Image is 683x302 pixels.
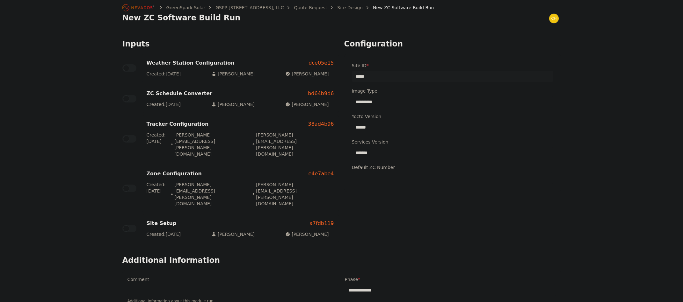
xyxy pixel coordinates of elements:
[122,255,561,265] h2: Additional Information
[122,3,434,13] nav: Breadcrumb
[166,4,206,11] a: GreenSpark Solar
[147,71,181,77] p: Created: [DATE]
[211,71,255,77] p: [PERSON_NAME]
[252,132,329,157] p: [PERSON_NAME][EMAIL_ADDRESS][PERSON_NAME][DOMAIN_NAME]
[309,59,334,67] a: dce05e15
[127,276,338,284] label: Comment
[309,220,334,227] a: a7fdb119
[308,170,334,178] a: e4e7abe4
[147,220,177,227] h3: Site Setup
[147,181,166,207] p: Created: [DATE]
[352,87,553,95] label: Image Type
[147,101,181,108] p: Created: [DATE]
[147,90,213,97] h3: ZC Schedule Converter
[211,231,255,237] p: [PERSON_NAME]
[147,120,209,128] h3: Tracker Configuration
[285,71,329,77] p: [PERSON_NAME]
[211,101,255,108] p: [PERSON_NAME]
[147,59,235,67] h3: Weather Station Configuration
[352,138,553,146] label: Services Version
[352,62,553,71] label: Site ID
[308,90,334,97] a: bd64b9d6
[147,170,202,178] h3: Zone Configuration
[294,4,327,11] a: Quote Request
[285,231,329,237] p: [PERSON_NAME]
[549,13,559,24] img: chris.young@nevados.solar
[308,120,334,128] a: 38ad4b96
[171,181,247,207] p: [PERSON_NAME][EMAIL_ADDRESS][PERSON_NAME][DOMAIN_NAME]
[147,231,181,237] p: Created: [DATE]
[364,4,434,11] div: New ZC Software Build Run
[345,276,556,283] label: Phase
[147,132,166,157] p: Created: [DATE]
[122,39,339,49] h2: Inputs
[352,164,553,172] label: Default ZC Number
[252,181,329,207] p: [PERSON_NAME][EMAIL_ADDRESS][PERSON_NAME][DOMAIN_NAME]
[285,101,329,108] p: [PERSON_NAME]
[337,4,363,11] a: Site Design
[344,39,561,49] h2: Configuration
[352,113,553,120] label: Yocto Version
[171,132,247,157] p: [PERSON_NAME][EMAIL_ADDRESS][PERSON_NAME][DOMAIN_NAME]
[122,13,241,23] h1: New ZC Software Build Run
[215,4,284,11] a: GSPP [STREET_ADDRESS], LLC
